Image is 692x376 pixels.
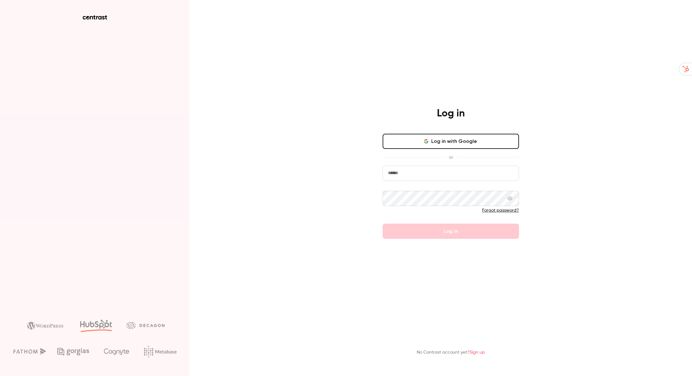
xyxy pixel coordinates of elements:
p: No Contrast account yet? [417,349,485,356]
button: Log in with Google [383,134,519,149]
a: Forgot password? [482,208,519,213]
h4: Log in [437,107,465,120]
img: decagon [127,322,164,329]
a: Sign up [469,350,485,355]
span: or [446,154,456,161]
